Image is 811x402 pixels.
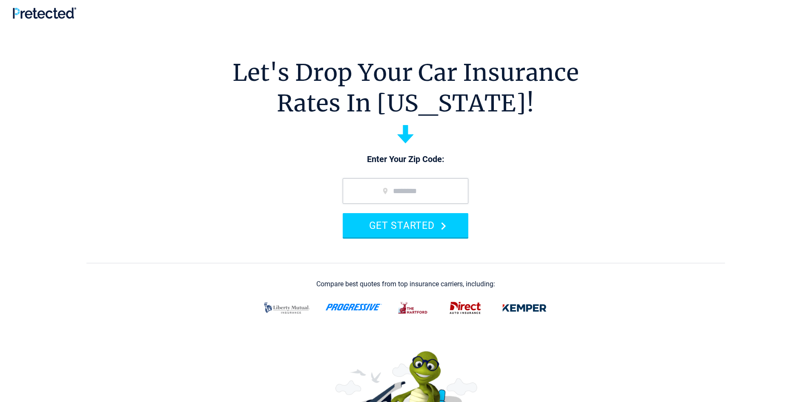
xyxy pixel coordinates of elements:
button: GET STARTED [343,213,468,237]
img: kemper [496,297,553,319]
img: progressive [325,304,382,311]
img: liberty [259,297,315,319]
img: thehartford [393,297,434,319]
h1: Let's Drop Your Car Insurance Rates In [US_STATE]! [232,57,579,119]
img: direct [444,297,486,319]
div: Compare best quotes from top insurance carriers, including: [316,280,495,288]
img: Pretected Logo [13,7,76,19]
p: Enter Your Zip Code: [334,154,477,165]
input: zip code [343,178,468,204]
